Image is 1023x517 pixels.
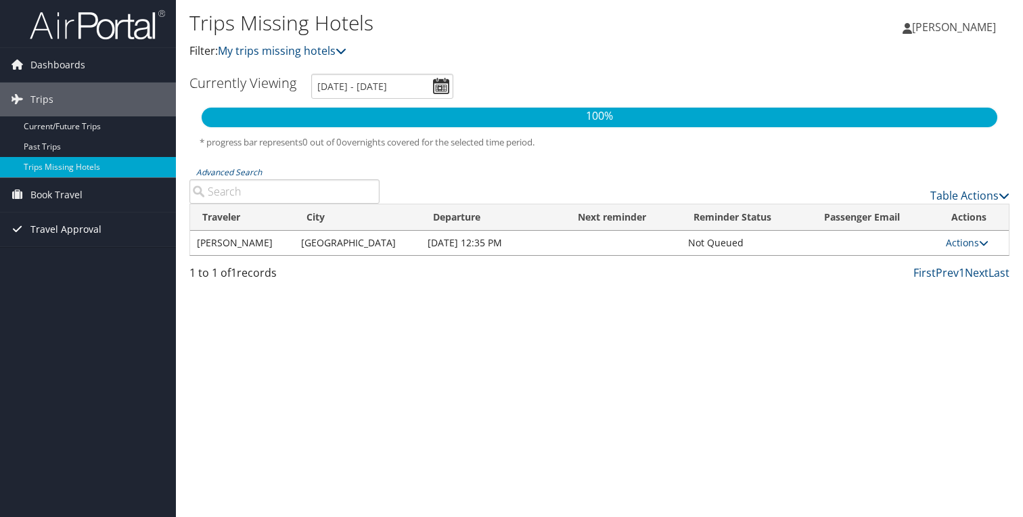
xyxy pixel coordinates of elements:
input: [DATE] - [DATE] [311,74,453,99]
a: Table Actions [930,188,1009,203]
td: [PERSON_NAME] [190,231,294,255]
h5: * progress bar represents overnights covered for the selected time period. [200,136,999,149]
span: Trips [30,83,53,116]
th: Passenger Email: activate to sort column ascending [812,204,939,231]
span: Dashboards [30,48,85,82]
a: Actions [946,236,988,249]
th: Departure: activate to sort column descending [421,204,566,231]
th: Traveler: activate to sort column ascending [190,204,294,231]
a: Next [965,265,988,280]
a: [PERSON_NAME] [903,7,1009,47]
td: [GEOGRAPHIC_DATA] [294,231,421,255]
th: Next reminder [566,204,682,231]
a: 1 [959,265,965,280]
span: Book Travel [30,178,83,212]
th: Actions [939,204,1009,231]
a: Advanced Search [196,166,262,178]
th: City: activate to sort column ascending [294,204,421,231]
a: Prev [936,265,959,280]
a: Last [988,265,1009,280]
a: First [913,265,936,280]
h1: Trips Missing Hotels [189,9,736,37]
a: My trips missing hotels [218,43,346,58]
td: [DATE] 12:35 PM [421,231,566,255]
p: Filter: [189,43,736,60]
th: Reminder Status [681,204,812,231]
input: Advanced Search [189,179,380,204]
span: [PERSON_NAME] [912,20,996,35]
span: 1 [231,265,237,280]
span: 0 out of 0 [302,136,342,148]
span: Travel Approval [30,212,101,246]
td: Not Queued [681,231,812,255]
p: 100% [202,108,997,125]
h3: Currently Viewing [189,74,296,92]
img: airportal-logo.png [30,9,165,41]
div: 1 to 1 of records [189,265,380,288]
